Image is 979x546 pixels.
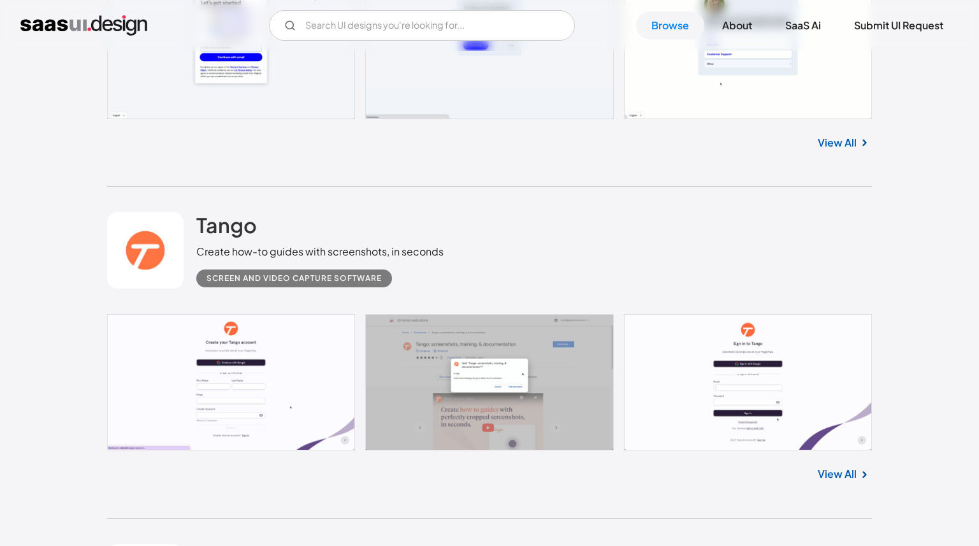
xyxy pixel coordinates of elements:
div: Screen and Video Capture Software [207,271,382,286]
div: Create how-to guides with screenshots, in seconds [196,244,444,259]
a: Browse [636,11,704,40]
a: home [20,15,147,36]
h2: Tango [196,212,257,238]
a: Submit UI Request [839,11,959,40]
input: Search UI designs you're looking for... [269,10,575,41]
form: Email Form [269,10,575,41]
a: View All [818,466,857,482]
a: Tango [196,212,257,244]
a: SaaS Ai [770,11,836,40]
a: View All [818,135,857,150]
a: About [707,11,767,40]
